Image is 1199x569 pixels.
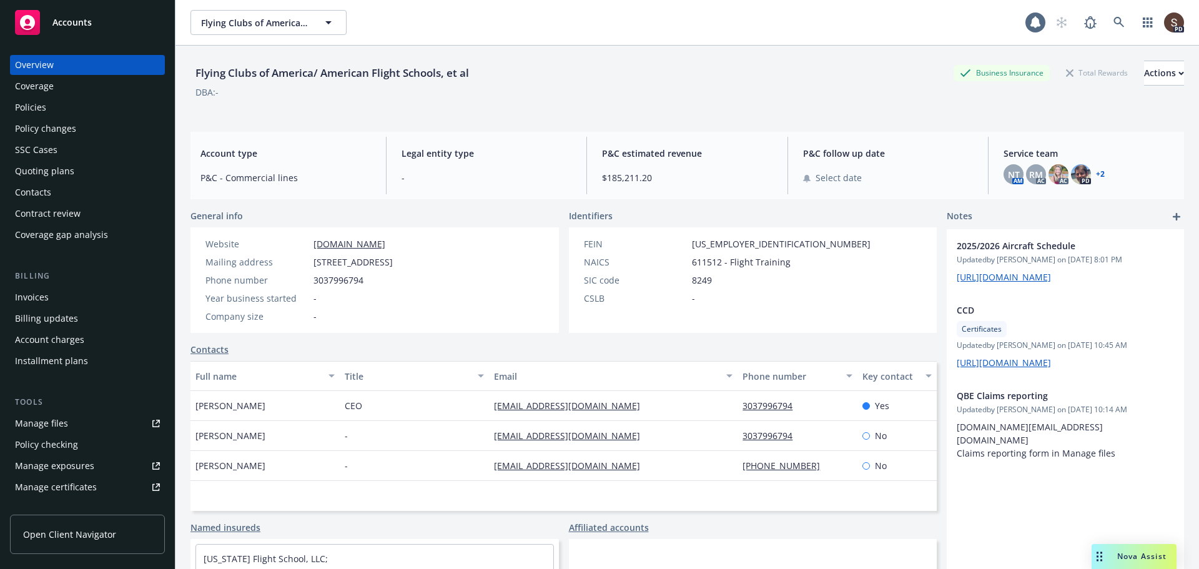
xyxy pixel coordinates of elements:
[195,399,265,412] span: [PERSON_NAME]
[602,171,772,184] span: $185,211.20
[875,429,887,442] span: No
[494,400,650,412] a: [EMAIL_ADDRESS][DOMAIN_NAME]
[743,430,802,442] a: 3037996794
[190,10,347,35] button: Flying Clubs of America/ American Flight Schools, et al
[190,65,474,81] div: Flying Clubs of America/ American Flight Schools, et al
[962,324,1002,335] span: Certificates
[602,147,772,160] span: P&C estimated revenue
[692,255,791,269] span: 611512 - Flight Training
[10,309,165,329] a: Billing updates
[569,521,649,534] a: Affiliated accounts
[569,209,613,222] span: Identifiers
[10,270,165,282] div: Billing
[10,182,165,202] a: Contacts
[957,420,1174,460] p: [DOMAIN_NAME][EMAIL_ADDRESS][DOMAIN_NAME] Claims reporting form in Manage files
[190,343,229,356] a: Contacts
[957,389,1142,402] span: QBE Claims reporting
[875,399,889,412] span: Yes
[345,459,348,472] span: -
[205,310,308,323] div: Company size
[345,399,362,412] span: CEO
[494,460,650,472] a: [EMAIL_ADDRESS][DOMAIN_NAME]
[1096,171,1105,178] a: +2
[584,237,687,250] div: FEIN
[10,435,165,455] a: Policy checking
[743,400,802,412] a: 3037996794
[205,292,308,305] div: Year business started
[10,119,165,139] a: Policy changes
[15,140,57,160] div: SSC Cases
[957,271,1051,283] a: [URL][DOMAIN_NAME]
[201,16,309,29] span: Flying Clubs of America/ American Flight Schools, et al
[313,292,317,305] span: -
[743,370,838,383] div: Phone number
[692,274,712,287] span: 8249
[1029,168,1043,181] span: RM
[489,361,738,391] button: Email
[1135,10,1160,35] a: Switch app
[15,225,108,245] div: Coverage gap analysis
[15,413,68,433] div: Manage files
[204,553,328,565] a: [US_STATE] Flight School, LLC;
[1008,168,1020,181] span: NT
[15,119,76,139] div: Policy changes
[10,140,165,160] a: SSC Cases
[1078,10,1103,35] a: Report a Bug
[1049,164,1068,184] img: photo
[190,209,243,222] span: General info
[345,370,470,383] div: Title
[957,239,1142,252] span: 2025/2026 Aircraft Schedule
[10,456,165,476] span: Manage exposures
[1092,544,1177,569] button: Nova Assist
[313,274,363,287] span: 3037996794
[195,86,219,99] div: DBA: -
[816,171,862,184] span: Select date
[190,361,340,391] button: Full name
[10,396,165,408] div: Tools
[10,97,165,117] a: Policies
[340,361,489,391] button: Title
[957,254,1174,265] span: Updated by [PERSON_NAME] on [DATE] 8:01 PM
[10,161,165,181] a: Quoting plans
[195,370,321,383] div: Full name
[1107,10,1132,35] a: Search
[345,429,348,442] span: -
[947,209,972,224] span: Notes
[23,528,116,541] span: Open Client Navigator
[954,65,1050,81] div: Business Insurance
[15,182,51,202] div: Contacts
[10,204,165,224] a: Contract review
[205,255,308,269] div: Mailing address
[10,477,165,497] a: Manage certificates
[1049,10,1074,35] a: Start snowing
[313,310,317,323] span: -
[1117,551,1167,562] span: Nova Assist
[743,460,830,472] a: [PHONE_NUMBER]
[200,171,371,184] span: P&C - Commercial lines
[1169,209,1184,224] a: add
[15,456,94,476] div: Manage exposures
[10,76,165,96] a: Coverage
[195,429,265,442] span: [PERSON_NAME]
[957,304,1142,317] span: CCD
[10,287,165,307] a: Invoices
[857,361,937,391] button: Key contact
[10,55,165,75] a: Overview
[15,204,81,224] div: Contract review
[957,340,1174,351] span: Updated by [PERSON_NAME] on [DATE] 10:45 AM
[947,294,1184,379] div: CCDCertificatesUpdatedby [PERSON_NAME] on [DATE] 10:45 AM[URL][DOMAIN_NAME]
[1144,61,1184,85] div: Actions
[15,161,74,181] div: Quoting plans
[10,5,165,40] a: Accounts
[692,292,695,305] span: -
[1071,164,1091,184] img: photo
[1144,61,1184,86] button: Actions
[957,404,1174,415] span: Updated by [PERSON_NAME] on [DATE] 10:14 AM
[947,229,1184,294] div: 2025/2026 Aircraft ScheduleUpdatedby [PERSON_NAME] on [DATE] 8:01 PM[URL][DOMAIN_NAME]
[15,498,78,518] div: Manage claims
[402,147,572,160] span: Legal entity type
[205,237,308,250] div: Website
[15,477,97,497] div: Manage certificates
[200,147,371,160] span: Account type
[494,370,719,383] div: Email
